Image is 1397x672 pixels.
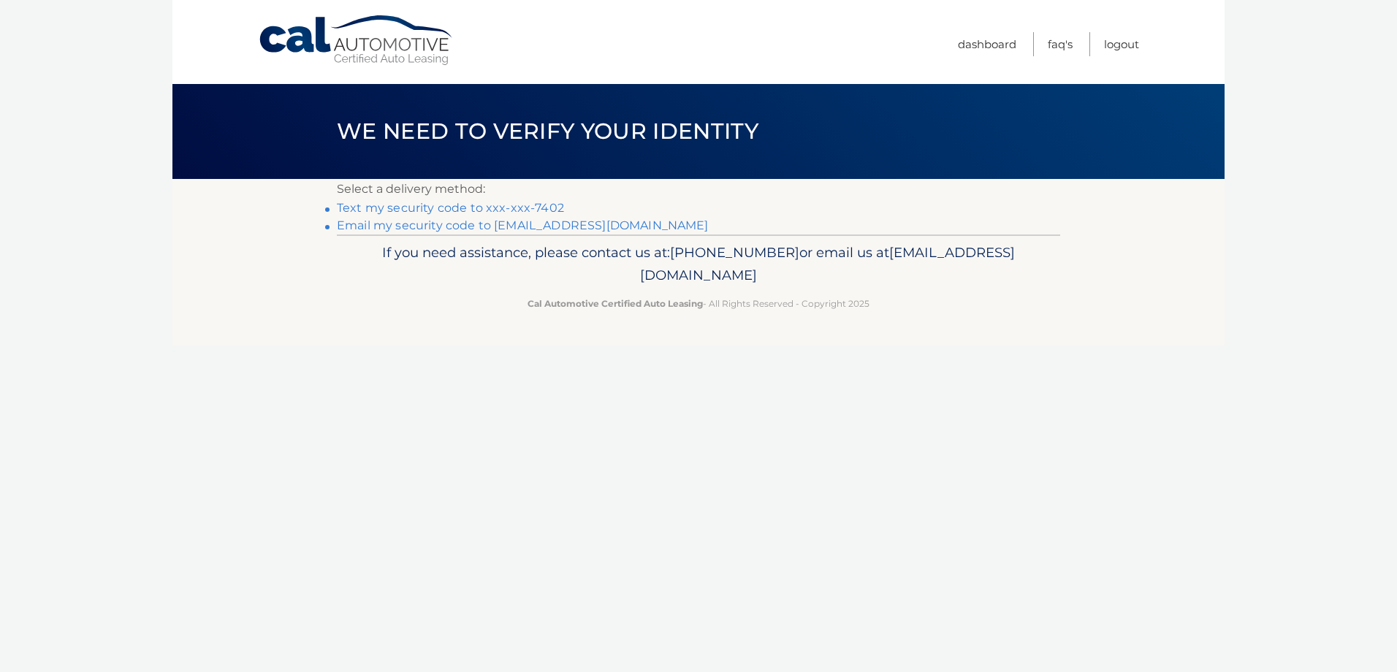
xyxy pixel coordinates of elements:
a: Cal Automotive [258,15,455,66]
a: Dashboard [958,32,1016,56]
a: Text my security code to xxx-xxx-7402 [337,201,564,215]
p: - All Rights Reserved - Copyright 2025 [346,296,1051,311]
a: Email my security code to [EMAIL_ADDRESS][DOMAIN_NAME] [337,218,709,232]
p: If you need assistance, please contact us at: or email us at [346,241,1051,288]
strong: Cal Automotive Certified Auto Leasing [528,298,703,309]
span: We need to verify your identity [337,118,758,145]
p: Select a delivery method: [337,179,1060,199]
span: [PHONE_NUMBER] [670,244,799,261]
a: FAQ's [1048,32,1073,56]
a: Logout [1104,32,1139,56]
